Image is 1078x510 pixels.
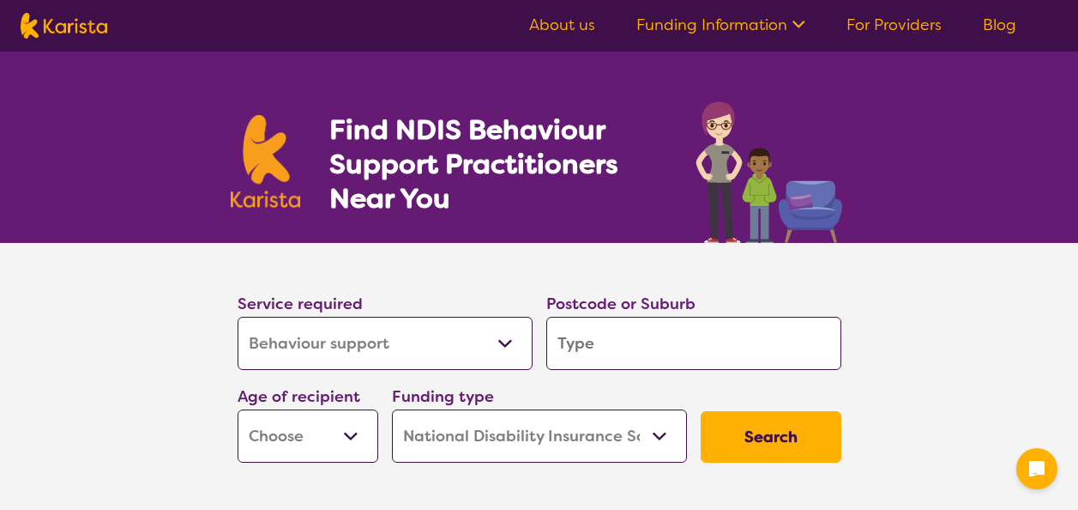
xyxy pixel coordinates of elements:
h1: Find NDIS Behaviour Support Practitioners Near You [329,112,661,216]
a: About us [529,15,595,35]
button: Search [701,411,841,463]
label: Age of recipient [238,386,360,407]
label: Postcode or Suburb [546,294,696,314]
a: For Providers [846,15,942,35]
img: Karista logo [231,115,301,208]
input: Type [546,317,841,370]
img: behaviour-support [691,93,848,243]
a: Funding Information [636,15,805,35]
label: Funding type [392,386,494,407]
img: Karista logo [21,13,107,39]
label: Service required [238,294,363,314]
a: Blog [983,15,1016,35]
